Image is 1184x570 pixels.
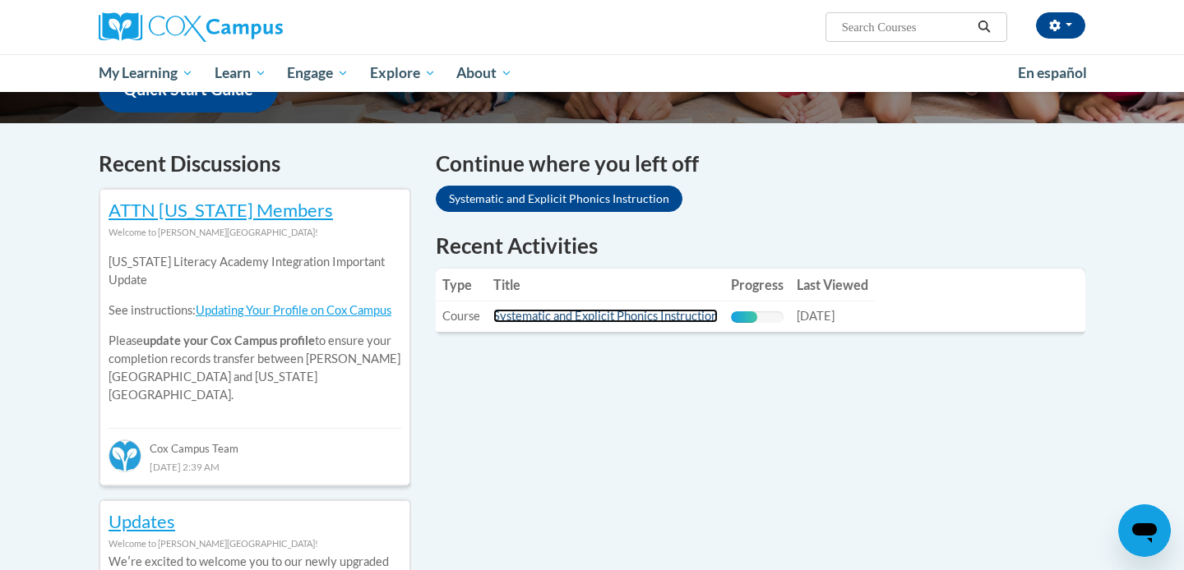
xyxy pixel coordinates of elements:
[370,63,436,83] span: Explore
[74,54,1110,92] div: Main menu
[109,241,401,416] div: Please to ensure your completion records transfer between [PERSON_NAME][GEOGRAPHIC_DATA] and [US_...
[359,54,446,92] a: Explore
[109,535,401,553] div: Welcome to [PERSON_NAME][GEOGRAPHIC_DATA]!
[487,269,724,301] th: Title
[724,269,790,301] th: Progress
[1036,12,1085,39] button: Account Settings
[109,253,401,289] p: [US_STATE] Literacy Academy Integration Important Update
[456,63,512,83] span: About
[493,309,718,323] a: Systematic and Explicit Phonics Instruction
[797,309,835,323] span: [DATE]
[972,17,997,37] button: Search
[109,199,333,221] a: ATTN [US_STATE] Members
[109,510,175,532] a: Updates
[731,311,757,323] div: Progress, %
[1018,64,1087,81] span: En español
[109,301,401,319] p: See instructions:
[196,303,391,317] a: Updating Your Profile on Cox Campus
[99,12,283,42] img: Cox Campus
[436,269,487,301] th: Type
[1118,504,1171,557] iframe: Button to launch messaging window
[109,439,141,472] img: Cox Campus Team
[99,12,411,42] a: Cox Campus
[99,148,411,180] h4: Recent Discussions
[1007,56,1098,90] a: En español
[276,54,359,92] a: Engage
[436,148,1085,180] h4: Continue where you left off
[109,457,401,476] div: [DATE] 2:39 AM
[442,309,480,323] span: Course
[143,333,315,347] b: update your Cox Campus profile
[88,54,204,92] a: My Learning
[436,186,682,212] a: Systematic and Explicit Phonics Instruction
[204,54,277,92] a: Learn
[109,428,401,457] div: Cox Campus Team
[840,17,972,37] input: Search Courses
[287,63,349,83] span: Engage
[99,63,193,83] span: My Learning
[446,54,524,92] a: About
[215,63,266,83] span: Learn
[109,223,401,241] div: Welcome to [PERSON_NAME][GEOGRAPHIC_DATA]!
[790,269,875,301] th: Last Viewed
[436,231,1085,260] h1: Recent Activities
